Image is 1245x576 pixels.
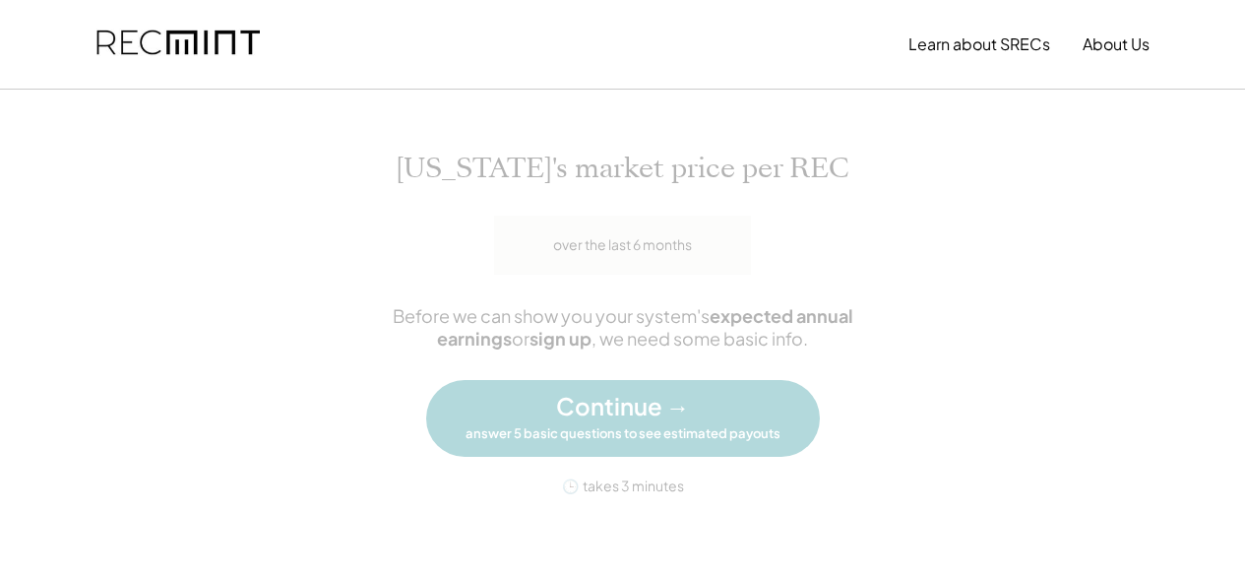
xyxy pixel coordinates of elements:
button: About Us [1083,25,1150,64]
div: answer 5 basic questions to see estimated payouts [466,425,780,442]
div: 🕒 takes 3 minutes [562,472,684,496]
img: recmint-logotype%403x.png [96,11,260,78]
div: Before we can show you your system's or , we need some basic info. [328,304,918,351]
button: Learn about SRECs [908,25,1050,64]
strong: sign up [529,327,591,350]
div: Continue → [556,390,690,423]
div: over the last 6 months [553,235,692,255]
h2: [US_STATE]'s market price per REC [200,153,1046,186]
strong: expected annual earnings [437,304,856,350]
